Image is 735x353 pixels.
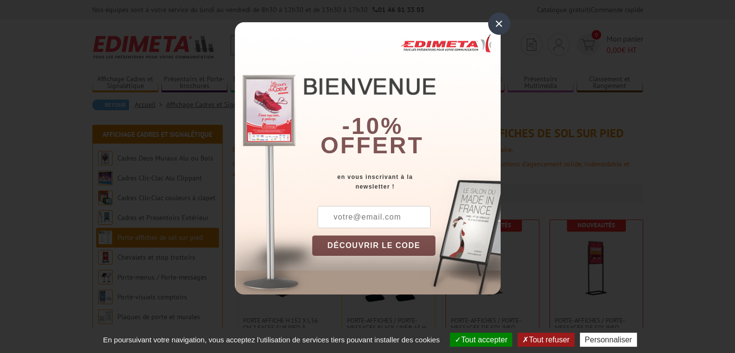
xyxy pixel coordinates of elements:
font: offert [320,132,424,158]
button: DÉCOUVRIR LE CODE [312,235,436,256]
button: Tout accepter [450,333,512,347]
div: en vous inscrivant à la newsletter ! [312,172,501,191]
span: En poursuivant votre navigation, vous acceptez l'utilisation de services tiers pouvant installer ... [98,336,445,344]
div: × [488,13,510,35]
button: Personnaliser (fenêtre modale) [580,333,637,347]
b: -10% [342,113,403,139]
input: votre@email.com [317,206,431,228]
button: Tout refuser [518,333,574,347]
